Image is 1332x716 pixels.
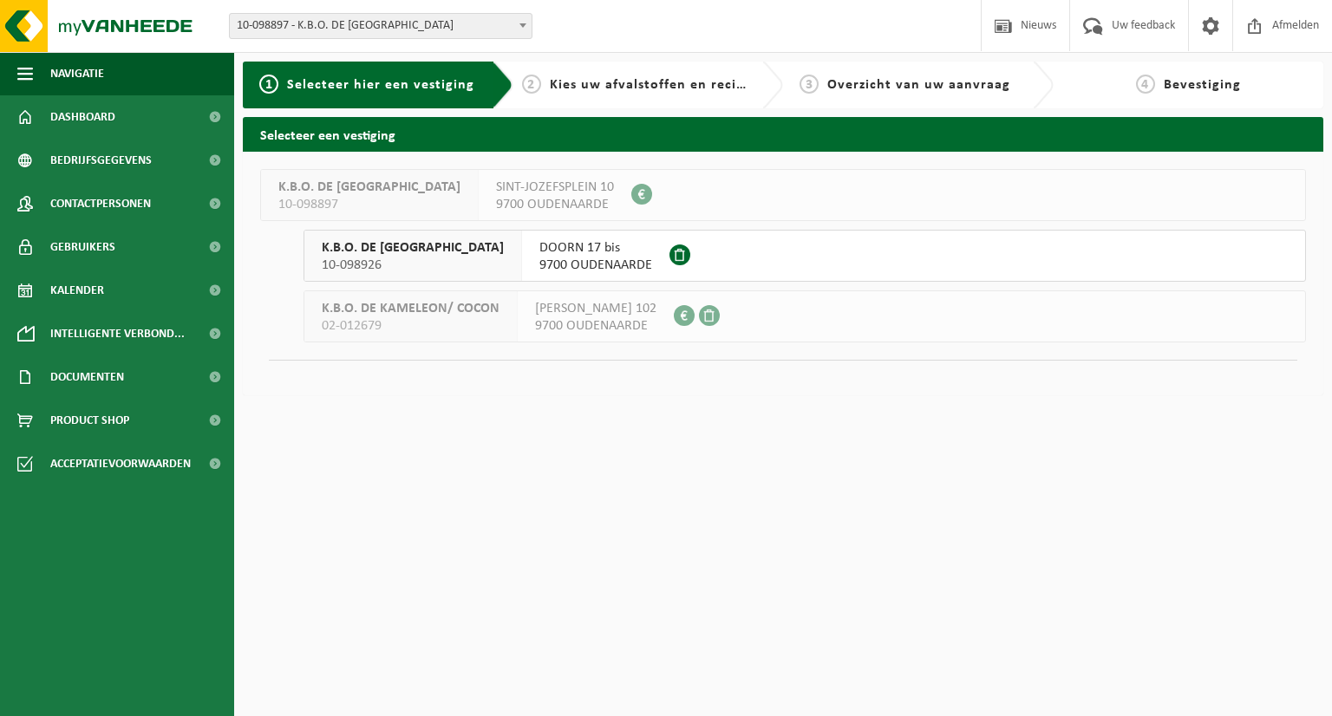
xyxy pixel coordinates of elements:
span: Product Shop [50,399,129,442]
span: 2 [522,75,541,94]
span: 9700 OUDENAARDE [496,196,614,213]
span: 10-098897 [278,196,460,213]
span: 1 [259,75,278,94]
span: Acceptatievoorwaarden [50,442,191,485]
span: 02-012679 [322,317,499,335]
span: Kalender [50,269,104,312]
span: Kies uw afvalstoffen en recipiënten [550,78,788,92]
span: [PERSON_NAME] 102 [535,300,656,317]
span: K.B.O. DE [GEOGRAPHIC_DATA] [322,239,504,257]
span: SINT-JOZEFSPLEIN 10 [496,179,614,196]
span: Navigatie [50,52,104,95]
span: Intelligente verbond... [50,312,185,355]
span: 10-098926 [322,257,504,274]
span: 9700 OUDENAARDE [539,257,652,274]
span: Contactpersonen [50,182,151,225]
h2: Selecteer een vestiging [243,117,1323,151]
button: K.B.O. DE [GEOGRAPHIC_DATA] 10-098926 DOORN 17 bis9700 OUDENAARDE [304,230,1306,282]
span: K.B.O. DE [GEOGRAPHIC_DATA] [278,179,460,196]
span: Documenten [50,355,124,399]
span: Selecteer hier een vestiging [287,78,474,92]
span: 9700 OUDENAARDE [535,317,656,335]
span: DOORN 17 bis [539,239,652,257]
span: Dashboard [50,95,115,139]
span: 3 [800,75,819,94]
span: Bevestiging [1164,78,1241,92]
span: Gebruikers [50,225,115,269]
span: 4 [1136,75,1155,94]
span: Bedrijfsgegevens [50,139,152,182]
span: K.B.O. DE KAMELEON/ COCON [322,300,499,317]
span: 10-098897 - K.B.O. DE KAMELEON - OUDENAARDE [229,13,532,39]
span: 10-098897 - K.B.O. DE KAMELEON - OUDENAARDE [230,14,532,38]
span: Overzicht van uw aanvraag [827,78,1010,92]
